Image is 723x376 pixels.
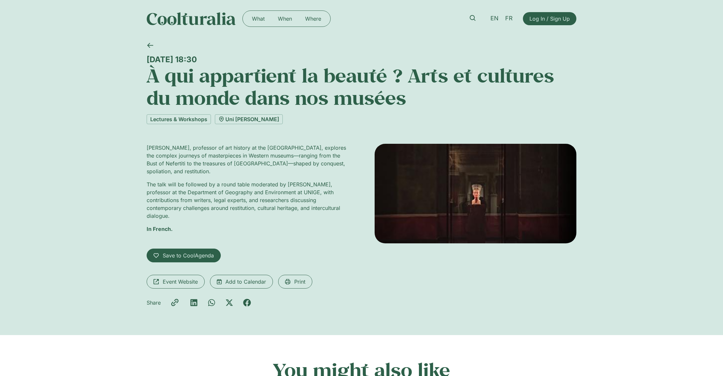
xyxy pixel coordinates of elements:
[147,226,173,232] strong: In French.
[523,12,576,25] a: Log In / Sign Up
[225,278,266,286] span: Add to Calendar
[245,13,271,24] a: What
[243,299,251,307] div: Share on facebook
[163,252,214,259] span: Save to CoolAgenda
[529,15,570,23] span: Log In / Sign Up
[215,114,283,124] a: Uni [PERSON_NAME]
[505,15,513,22] span: FR
[190,299,198,307] div: Share on linkedin
[294,278,305,286] span: Print
[147,64,576,109] h1: À qui appartient la beauté ? Arts et cultures du monde dans nos musées
[225,299,233,307] div: Share on x-twitter
[147,249,221,262] a: Save to CoolAgenda
[147,275,205,289] a: Event Website
[271,13,299,24] a: When
[147,180,348,220] p: The talk will be followed by a round table moderated by [PERSON_NAME], professor at the Departmen...
[147,55,576,64] div: [DATE] 18:30
[147,144,348,175] p: [PERSON_NAME], professor of art history at the [GEOGRAPHIC_DATA], explores the complex journeys o...
[245,13,328,24] nav: Menu
[278,275,312,289] a: Print
[502,14,516,23] a: FR
[490,15,499,22] span: EN
[147,299,161,307] p: Share
[210,275,273,289] a: Add to Calendar
[208,299,216,307] div: Share on whatsapp
[163,278,198,286] span: Event Website
[299,13,328,24] a: Where
[147,114,211,124] a: Lectures & Workshops
[487,14,502,23] a: EN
